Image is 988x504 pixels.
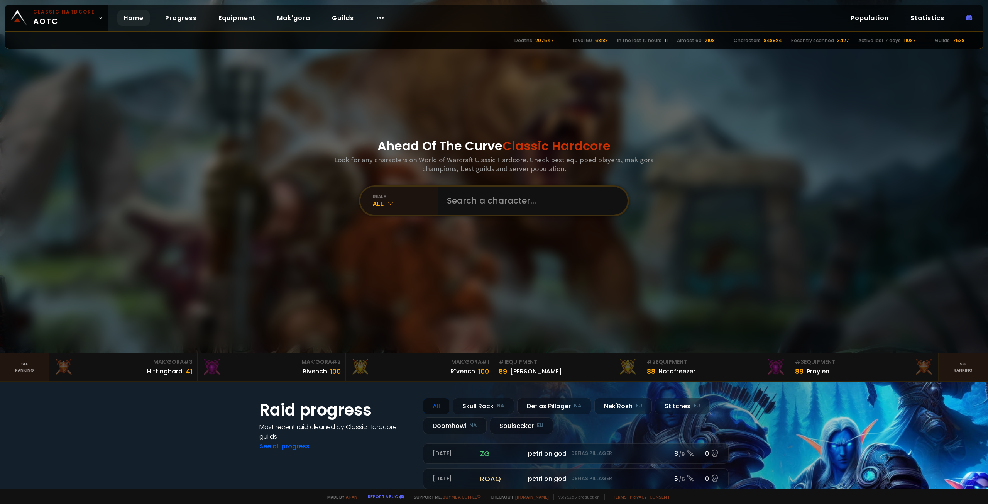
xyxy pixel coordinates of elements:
a: Mak'Gora#2Rivench100 [198,353,346,381]
div: 68188 [595,37,608,44]
h1: Raid progress [259,398,414,422]
a: a fan [346,494,357,500]
div: Defias Pillager [517,398,591,414]
a: Population [844,10,895,26]
div: Active last 7 days [858,37,901,44]
div: Characters [734,37,761,44]
div: 2108 [705,37,715,44]
a: Classic HardcoreAOTC [5,5,108,31]
div: Nek'Rosh [594,398,652,414]
small: Classic Hardcore [33,8,95,15]
div: Mak'Gora [54,358,193,366]
a: [DATE]zgpetri on godDefias Pillager8 /90 [423,443,729,464]
small: EU [537,422,543,429]
span: Classic Hardcore [502,137,611,154]
a: See all progress [259,442,310,451]
div: In the last 12 hours [617,37,661,44]
div: Mak'Gora [202,358,341,366]
small: EU [694,402,700,410]
a: [DATE]roaqpetri on godDefias Pillager5 /60 [423,468,729,489]
a: Mak'Gora#1Rîvench100 [346,353,494,381]
div: Rîvench [450,367,475,376]
small: EU [636,402,642,410]
small: NA [574,402,582,410]
small: NA [469,422,477,429]
div: Equipment [795,358,934,366]
div: All [423,398,450,414]
h1: Ahead Of The Curve [377,137,611,155]
span: AOTC [33,8,95,27]
div: 11087 [904,37,916,44]
a: [DOMAIN_NAME] [515,494,549,500]
div: Stitches [655,398,710,414]
a: Guilds [326,10,360,26]
a: Report a bug [368,494,398,499]
div: 100 [478,366,489,377]
div: 848924 [764,37,782,44]
input: Search a character... [442,187,618,215]
div: Deaths [514,37,532,44]
span: Checkout [486,494,549,500]
small: NA [497,402,504,410]
div: All [373,199,438,208]
div: Hittinghard [147,367,183,376]
a: Statistics [904,10,951,26]
div: Equipment [647,358,785,366]
span: # 1 [499,358,506,366]
a: Terms [612,494,627,500]
div: Notafreezer [658,367,695,376]
a: Progress [159,10,203,26]
div: Recently scanned [791,37,834,44]
div: Rivench [303,367,327,376]
div: Mak'Gora [350,358,489,366]
div: 3427 [837,37,849,44]
a: Equipment [212,10,262,26]
span: # 2 [647,358,656,366]
div: Almost 60 [677,37,702,44]
div: Doomhowl [423,417,487,434]
div: 7538 [953,37,964,44]
span: # 1 [482,358,489,366]
h4: Most recent raid cleaned by Classic Hardcore guilds [259,422,414,441]
div: 88 [647,366,655,377]
a: #3Equipment88Praylen [790,353,939,381]
div: Praylen [807,367,829,376]
a: Mak'gora [271,10,316,26]
div: Level 60 [573,37,592,44]
span: # 3 [184,358,193,366]
span: # 3 [795,358,804,366]
div: Skull Rock [453,398,514,414]
span: v. d752d5 - production [553,494,600,500]
a: Buy me a coffee [443,494,481,500]
span: # 2 [332,358,341,366]
a: #2Equipment88Notafreezer [642,353,790,381]
div: 11 [665,37,668,44]
div: realm [373,193,438,199]
div: Guilds [935,37,950,44]
div: 207547 [535,37,554,44]
div: 100 [330,366,341,377]
div: 88 [795,366,804,377]
h3: Look for any characters on World of Warcraft Classic Hardcore. Check best equipped players, mak'g... [331,155,657,173]
span: Support me, [409,494,481,500]
a: Privacy [630,494,646,500]
div: 89 [499,366,507,377]
a: Mak'Gora#3Hittinghard41 [49,353,198,381]
span: Made by [323,494,357,500]
a: #1Equipment89[PERSON_NAME] [494,353,642,381]
a: Seeranking [939,353,988,381]
div: Soulseeker [490,417,553,434]
div: 41 [186,366,193,377]
div: Equipment [499,358,637,366]
a: Home [117,10,150,26]
div: [PERSON_NAME] [510,367,562,376]
a: Consent [650,494,670,500]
